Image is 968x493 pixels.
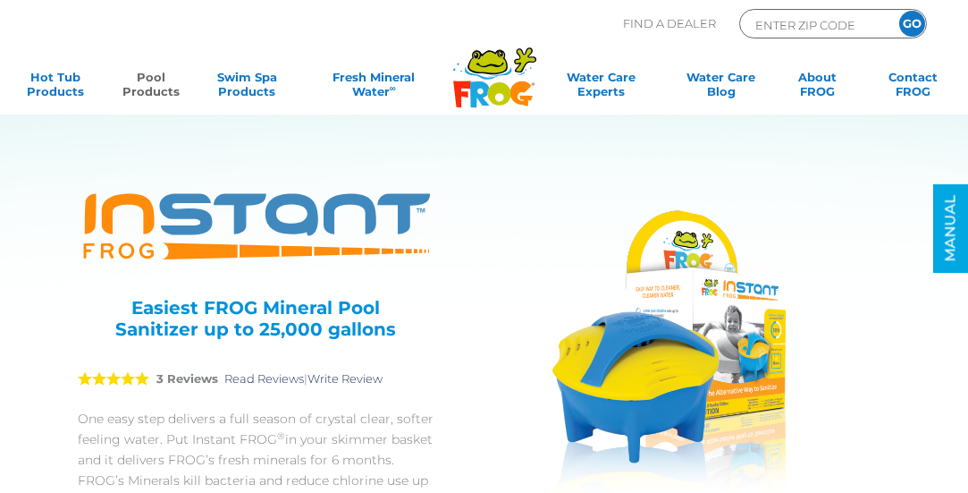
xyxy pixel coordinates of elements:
input: GO [899,11,925,37]
img: Product Logo [78,185,434,270]
a: PoolProducts [114,70,188,106]
a: MANUAL [933,184,968,273]
h3: Easiest FROG Mineral Pool Sanitizer up to 25,000 gallons [96,297,417,340]
strong: 3 Reviews [156,371,218,386]
span: 5 [78,371,149,386]
a: Water CareExperts [539,70,662,106]
a: Hot TubProducts [18,70,92,106]
a: AboutFROG [779,70,854,106]
sup: ∞ [390,83,396,93]
input: Zip Code Form [753,14,874,35]
sup: ® [277,430,285,442]
a: Write Review [307,371,383,386]
div: | [78,351,434,409]
p: Find A Dealer [623,9,716,38]
a: Read Reviews [224,371,304,386]
a: Fresh MineralWater∞ [306,70,442,106]
a: ContactFROG [876,70,950,106]
a: Water CareBlog [684,70,758,106]
a: Swim SpaProducts [210,70,284,106]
